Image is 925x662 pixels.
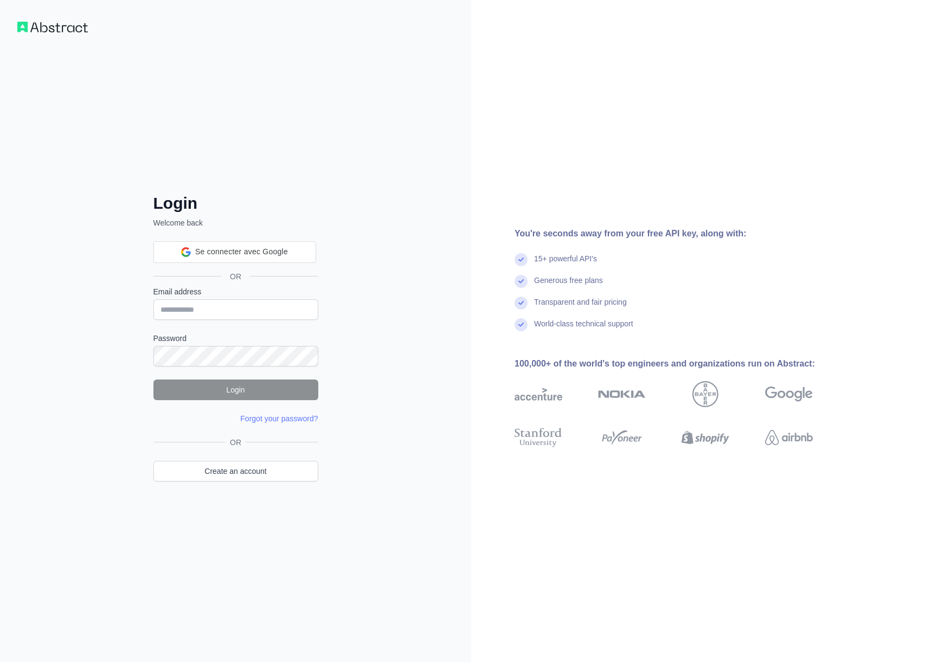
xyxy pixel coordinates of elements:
[765,381,813,407] img: google
[226,437,246,448] span: OR
[515,275,528,288] img: check mark
[682,426,729,449] img: shopify
[515,253,528,266] img: check mark
[153,461,318,481] a: Create an account
[534,297,627,318] div: Transparent and fair pricing
[765,426,813,449] img: airbnb
[515,227,847,240] div: You're seconds away from your free API key, along with:
[515,426,562,449] img: stanford university
[153,333,318,344] label: Password
[153,217,318,228] p: Welcome back
[240,414,318,423] a: Forgot your password?
[598,381,646,407] img: nokia
[153,286,318,297] label: Email address
[534,275,603,297] div: Generous free plans
[534,253,597,275] div: 15+ powerful API's
[534,318,633,340] div: World-class technical support
[515,297,528,310] img: check mark
[17,22,88,33] img: Workflow
[195,246,288,258] span: Se connecter avec Google
[692,381,718,407] img: bayer
[153,241,316,263] div: Se connecter avec Google
[221,271,250,282] span: OR
[515,318,528,331] img: check mark
[153,380,318,400] button: Login
[515,381,562,407] img: accenture
[598,426,646,449] img: payoneer
[153,194,318,213] h2: Login
[515,357,847,370] div: 100,000+ of the world's top engineers and organizations run on Abstract:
